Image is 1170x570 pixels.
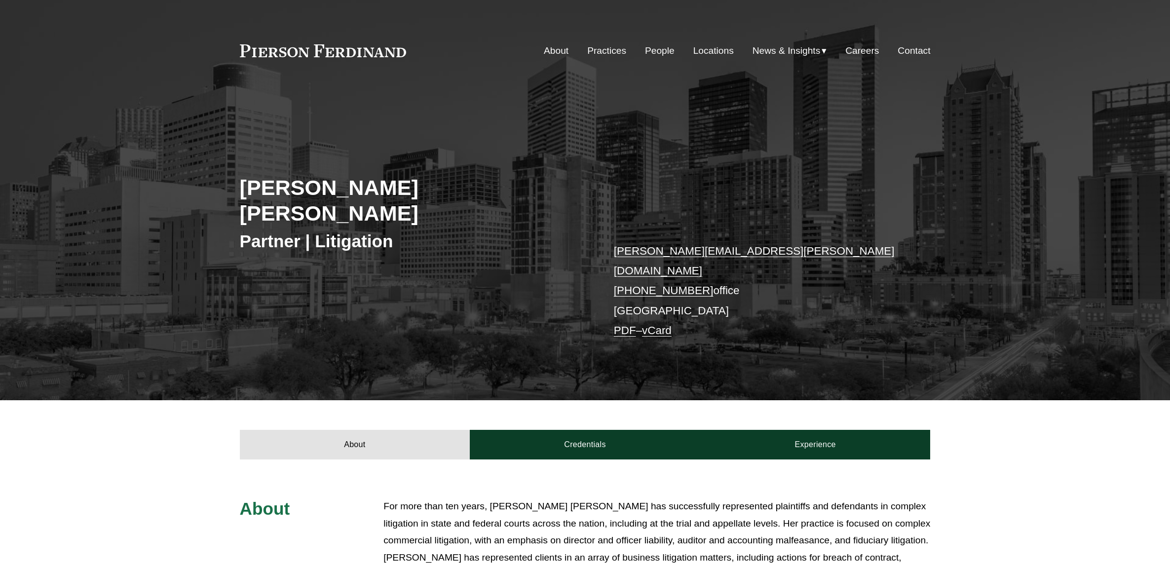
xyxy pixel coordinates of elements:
[240,175,585,227] h2: [PERSON_NAME] [PERSON_NAME]
[898,41,930,60] a: Contact
[240,499,290,518] span: About
[614,241,902,341] p: office [GEOGRAPHIC_DATA] –
[845,41,879,60] a: Careers
[614,284,714,297] a: [PHONE_NUMBER]
[544,41,568,60] a: About
[470,430,700,459] a: Credentials
[700,430,931,459] a: Experience
[753,41,827,60] a: folder dropdown
[614,245,895,277] a: [PERSON_NAME][EMAIL_ADDRESS][PERSON_NAME][DOMAIN_NAME]
[642,324,672,337] a: vCard
[645,41,675,60] a: People
[753,42,821,60] span: News & Insights
[693,41,734,60] a: Locations
[614,324,636,337] a: PDF
[240,230,585,252] h3: Partner | Litigation
[240,430,470,459] a: About
[587,41,626,60] a: Practices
